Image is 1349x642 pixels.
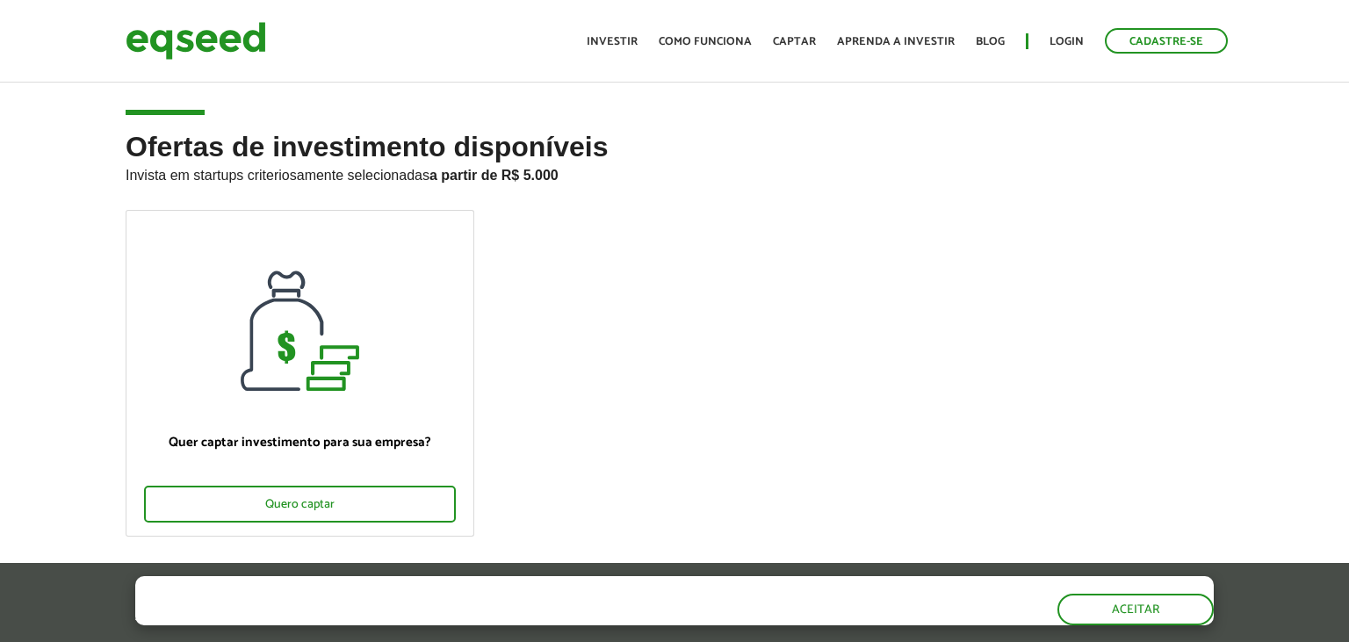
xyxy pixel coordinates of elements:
a: Cadastre-se [1105,28,1228,54]
p: Invista em startups criteriosamente selecionadas [126,162,1223,184]
img: EqSeed [126,18,266,64]
strong: a partir de R$ 5.000 [429,168,559,183]
a: política de privacidade e de cookies [367,610,570,624]
a: Captar [773,36,816,47]
a: Investir [587,36,638,47]
p: Ao clicar em "aceitar", você aceita nossa . [135,608,771,624]
a: Login [1050,36,1084,47]
h5: O site da EqSeed utiliza cookies para melhorar sua navegação. [135,576,771,603]
a: Aprenda a investir [837,36,955,47]
h2: Ofertas de investimento disponíveis [126,132,1223,210]
p: Quer captar investimento para sua empresa? [144,435,456,451]
a: Quer captar investimento para sua empresa? Quero captar [126,210,474,537]
div: Quero captar [144,486,456,523]
a: Como funciona [659,36,752,47]
button: Aceitar [1057,594,1214,625]
a: Blog [976,36,1005,47]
